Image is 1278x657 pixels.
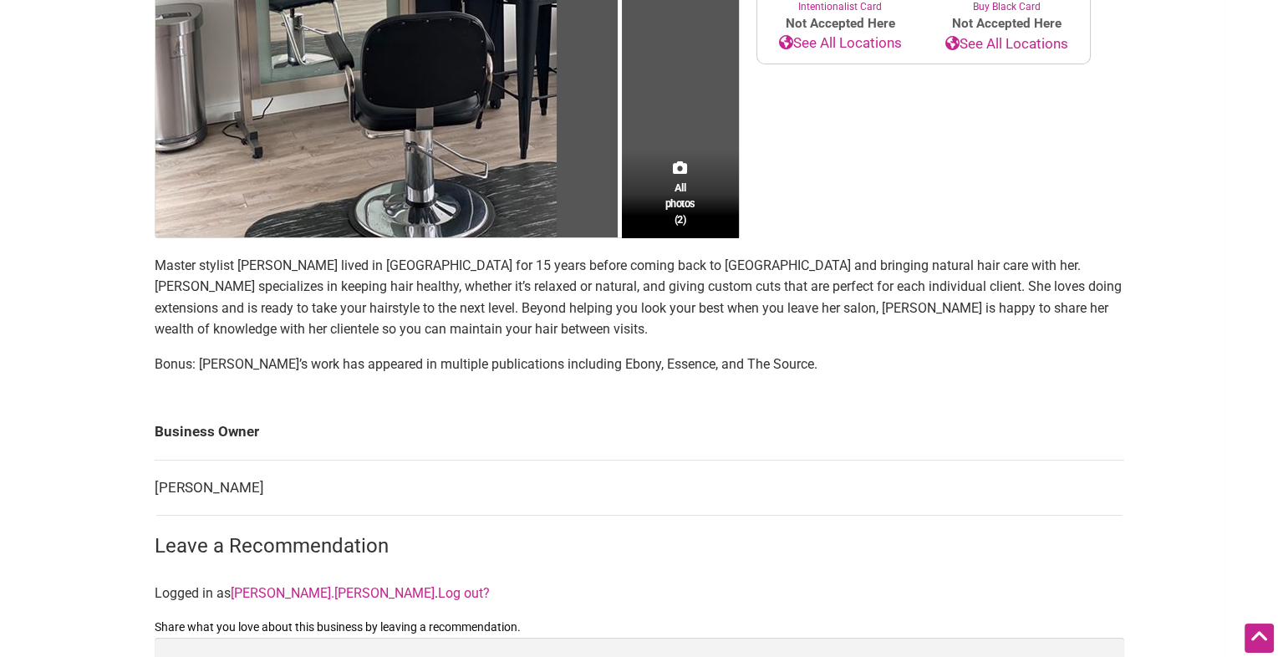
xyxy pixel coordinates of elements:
a: [PERSON_NAME].[PERSON_NAME] [231,585,435,601]
span: Not Accepted Here [924,14,1090,33]
p: Master stylist [PERSON_NAME] lived in [GEOGRAPHIC_DATA] for 15 years before coming back to [GEOGR... [155,255,1124,340]
span: All photos (2) [665,180,695,227]
td: [PERSON_NAME] [155,460,1124,516]
td: Business Owner [155,405,1124,460]
label: Share what you love about this business by leaving a recommendation. [155,617,1124,638]
div: Scroll Back to Top [1245,624,1274,653]
a: See All Locations [924,33,1090,55]
a: See All Locations [757,33,924,54]
span: Not Accepted Here [757,14,924,33]
h3: Leave a Recommendation [155,532,1124,561]
a: Log out? [438,585,490,601]
p: Bonus: [PERSON_NAME]’s work has appeared in multiple publications including Ebony, Essence, and T... [155,354,1124,375]
p: Logged in as . [155,583,1124,604]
